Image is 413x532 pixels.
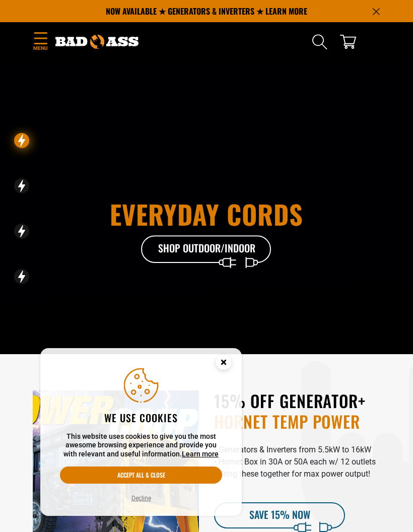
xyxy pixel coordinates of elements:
aside: Cookie Consent [40,348,242,516]
p: • Generators & Inverters from 5.5kW to 16kW • Hornet Box in 30A or 50A each w/ 12 outlets • Bring... [214,444,380,480]
button: Accept all & close [60,467,222,484]
h2: We use cookies [60,411,222,424]
button: Decline [128,493,154,503]
a: SAVE 15% Now [214,502,345,528]
img: Bad Ass Extension Cords [55,35,139,49]
h1: Everyday cords [33,201,380,227]
h2: 15% OFF GENERATOR+ [214,390,380,432]
a: Shop Outdoor/Indoor [141,235,272,263]
a: Learn more [182,450,219,458]
summary: Search [312,34,328,50]
span: HORNET TEMP POWER [214,411,380,432]
span: Menu [33,44,48,52]
p: This website uses cookies to give you the most awesome browsing experience and provide you with r... [60,432,222,459]
summary: Menu [33,30,48,54]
